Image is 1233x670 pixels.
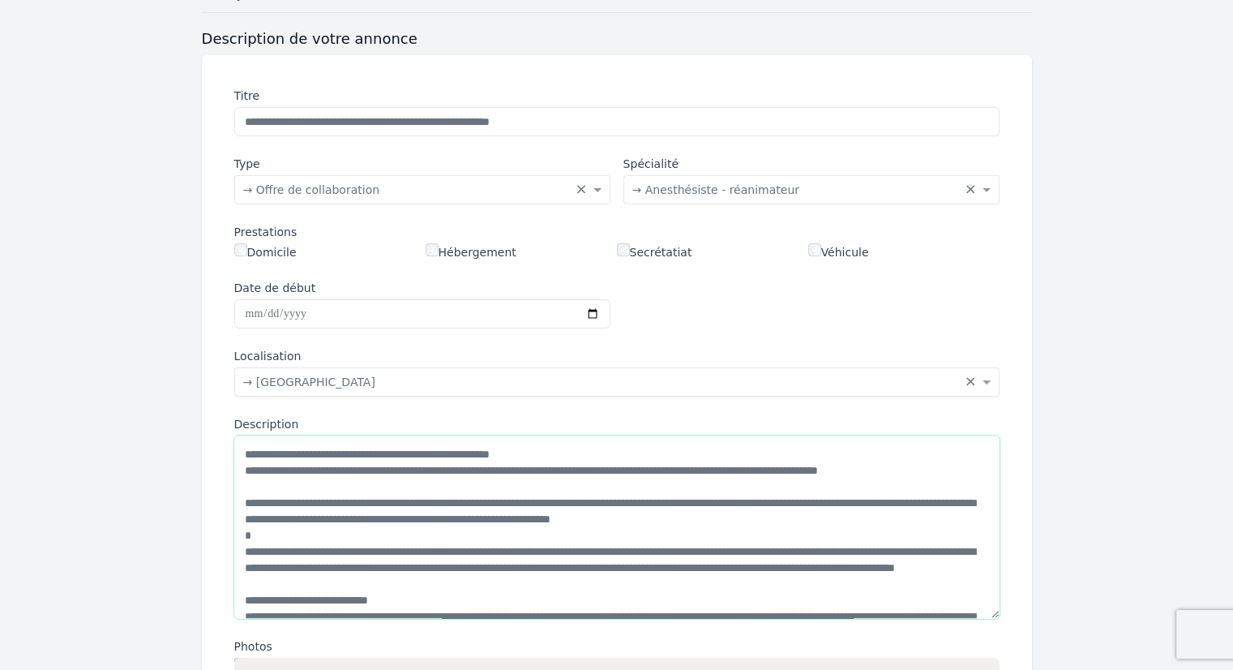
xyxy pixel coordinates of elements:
[234,88,1000,104] label: Titre
[808,243,821,256] input: Véhicule
[623,156,1000,172] label: Spécialité
[234,243,247,256] input: Domicile
[234,638,1000,655] label: Photos
[617,243,692,260] label: Secrétatiat
[202,29,1032,49] h3: Description de votre annonce
[576,182,589,198] span: Clear all
[965,374,978,390] span: Clear all
[617,243,630,256] input: Secrétatiat
[234,348,1000,364] label: Localisation
[808,243,869,260] label: Véhicule
[234,416,1000,432] label: Description
[426,243,516,260] label: Hébergement
[234,280,610,296] label: Date de début
[234,243,297,260] label: Domicile
[234,156,610,172] label: Type
[234,224,1000,240] div: Prestations
[426,243,439,256] input: Hébergement
[965,182,978,198] span: Clear all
